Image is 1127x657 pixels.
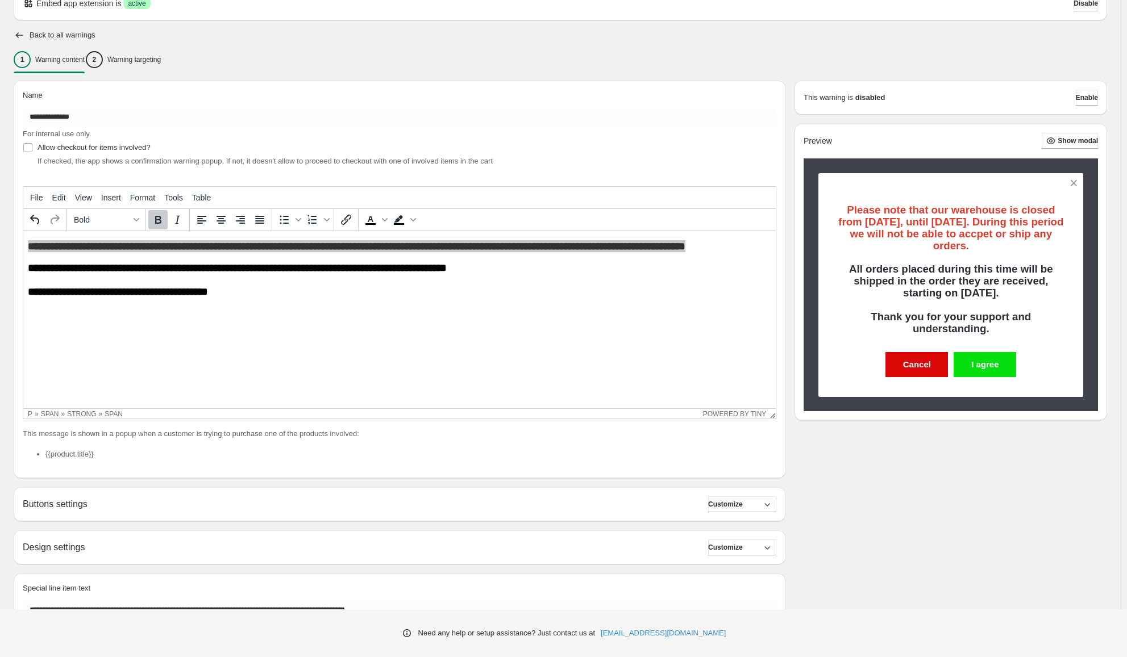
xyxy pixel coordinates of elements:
div: 1 [14,51,31,68]
button: Formats [69,210,143,229]
div: span [105,410,123,418]
h2: Buttons settings [23,499,88,509]
button: Bold [148,210,168,229]
span: Tools [164,193,183,202]
p: This warning is [804,92,853,103]
div: 2 [86,51,103,68]
a: [EMAIL_ADDRESS][DOMAIN_NAME] [601,627,726,639]
span: File [30,193,43,202]
span: Special line item text [23,584,90,592]
div: strong [67,410,96,418]
div: Text color [361,210,389,229]
button: Align center [211,210,231,229]
button: Enable [1076,90,1098,106]
p: Warning content [35,55,85,64]
button: Justify [250,210,269,229]
div: » [61,410,65,418]
span: View [75,193,92,202]
button: 1Warning content [14,48,85,72]
div: » [99,410,103,418]
div: Numbered list [303,210,331,229]
strong: disabled [855,92,885,103]
h2: Back to all warnings [30,31,95,40]
span: For internal use only. [23,129,91,138]
div: Resize [766,409,776,419]
span: Table [192,193,211,202]
div: Background color [389,210,418,229]
span: Bold [74,215,130,224]
button: Align left [192,210,211,229]
span: Customize [708,543,743,552]
p: Warning targeting [107,55,161,64]
button: Align right [231,210,250,229]
button: 2Warning targeting [86,48,161,72]
div: span [41,410,59,418]
h2: Preview [804,136,832,146]
a: Powered by Tiny [703,410,767,418]
span: Edit [52,193,66,202]
h2: Design settings [23,542,85,553]
li: {{product.title}} [45,449,776,460]
div: Bullet list [275,210,303,229]
span: Enable [1076,93,1098,102]
span: Please note that our warehouse is closed from [DATE], until [DATE]. During this period we will no... [838,204,1063,252]
span: Format [130,193,155,202]
span: Name [23,91,43,99]
button: Show modal [1042,133,1098,149]
iframe: Rich Text Area [23,231,776,408]
span: Customize [708,500,743,509]
span: Show modal [1058,136,1098,145]
button: Customize [708,496,776,512]
button: I agree [954,352,1016,377]
span: Insert [101,193,121,202]
strong: Thank you for your support and understanding. [871,311,1031,334]
button: Cancel [885,352,948,377]
button: Customize [708,539,776,555]
button: Insert/edit link [336,210,356,229]
div: p [28,410,32,418]
button: Italic [168,210,187,229]
button: Redo [45,210,64,229]
div: » [35,410,39,418]
strong: All orders placed during this time will be shipped in the order they are received, starting on [D... [849,263,1053,299]
span: If checked, the app shows a confirmation warning popup. If not, it doesn't allow to proceed to ch... [38,157,493,165]
p: This message is shown in a popup when a customer is trying to purchase one of the products involved: [23,428,776,440]
span: Allow checkout for items involved? [38,143,151,152]
button: Undo [26,210,45,229]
